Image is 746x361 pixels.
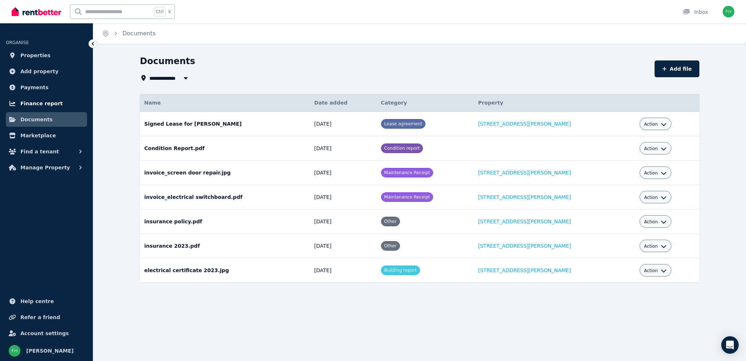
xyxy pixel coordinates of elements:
span: Find a tenant [20,147,59,156]
a: Documents [6,112,87,127]
span: Finance report [20,99,63,108]
span: Properties [20,51,51,60]
a: Payments [6,80,87,95]
td: invoice_electrical switchboard.pdf [140,185,310,209]
td: [DATE] [310,112,377,136]
span: Maintenance Receipt [384,170,430,175]
a: [STREET_ADDRESS][PERSON_NAME] [478,243,571,249]
td: Signed Lease for [PERSON_NAME] [140,112,310,136]
a: Finance report [6,96,87,111]
span: Refer a friend [20,313,60,322]
span: Account settings [20,329,69,338]
td: [DATE] [310,234,377,258]
div: Inbox [683,8,708,16]
td: insurance 2023.pdf [140,234,310,258]
a: [STREET_ADDRESS][PERSON_NAME] [478,219,571,224]
a: Marketplace [6,128,87,143]
button: Find a tenant [6,144,87,159]
nav: Breadcrumb [93,23,164,44]
span: Help centre [20,297,54,306]
span: Marketplace [20,131,56,140]
span: Building report [384,268,417,273]
span: Payments [20,83,48,92]
span: Name [144,100,161,106]
span: [PERSON_NAME] [26,346,74,355]
a: Add property [6,64,87,79]
td: Condition Report.pdf [140,136,310,161]
span: Other [384,243,397,248]
a: Refer a friend [6,310,87,325]
span: Action [644,243,658,249]
span: Action [644,219,658,225]
img: Frances Howe [723,6,734,17]
span: Manage Property [20,163,70,172]
span: Action [644,195,658,200]
td: invoice_screen door repair.jpg [140,161,310,185]
span: k [168,9,171,15]
button: Action [644,243,667,249]
button: Manage Property [6,160,87,175]
button: Action [644,146,667,152]
td: [DATE] [310,258,377,283]
a: Help centre [6,294,87,309]
span: Action [644,170,658,176]
h1: Documents [140,55,195,67]
a: Documents [122,30,156,37]
button: Action [644,121,667,127]
span: Maintenance Receipt [384,195,430,200]
div: Open Intercom Messenger [721,336,739,354]
span: Documents [20,115,53,124]
th: Date added [310,94,377,112]
td: [DATE] [310,136,377,161]
span: Action [644,146,658,152]
span: ORGANISE [6,40,29,45]
a: Properties [6,48,87,63]
button: Action [644,219,667,225]
a: Account settings [6,326,87,341]
td: [DATE] [310,209,377,234]
button: Action [644,170,667,176]
a: [STREET_ADDRESS][PERSON_NAME] [478,194,571,200]
th: Property [474,94,635,112]
span: Add property [20,67,59,76]
a: [STREET_ADDRESS][PERSON_NAME] [478,121,571,127]
button: Action [644,195,667,200]
td: [DATE] [310,161,377,185]
span: Other [384,219,397,224]
a: [STREET_ADDRESS][PERSON_NAME] [478,267,571,273]
span: Lease agreement [384,121,422,126]
img: RentBetter [12,6,61,17]
th: Category [377,94,474,112]
img: Frances Howe [9,345,20,357]
td: electrical certificate 2023.jpg [140,258,310,283]
span: Action [644,268,658,274]
button: Add file [655,60,699,77]
button: Action [644,268,667,274]
span: Condition report [384,146,420,151]
a: [STREET_ADDRESS][PERSON_NAME] [478,170,571,176]
span: Ctrl [154,7,165,16]
td: [DATE] [310,185,377,209]
span: Action [644,121,658,127]
td: insurance policy.pdf [140,209,310,234]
